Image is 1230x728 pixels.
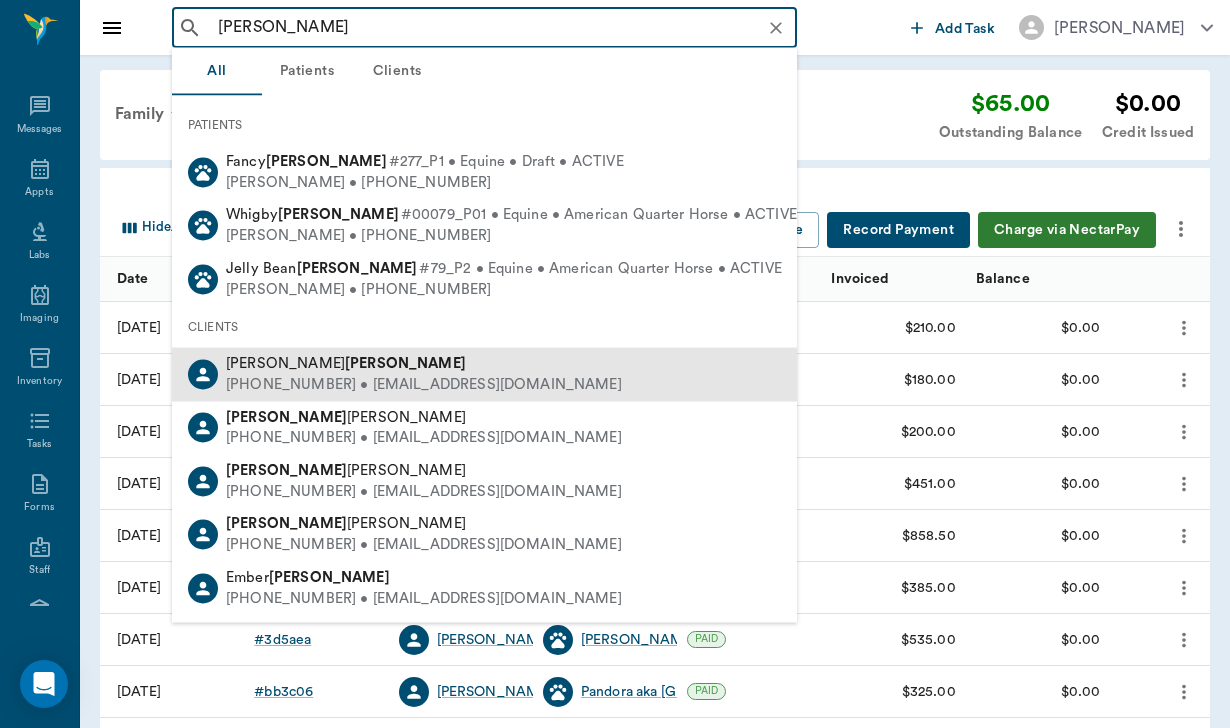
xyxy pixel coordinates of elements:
button: more [1168,415,1200,449]
div: Open Intercom Messenger [20,660,68,708]
span: #00079_P01 • Equine • American Quarter Horse • ACTIVE [401,205,797,226]
div: [PERSON_NAME] • [PHONE_NUMBER] [226,172,624,193]
span: Fancy [226,154,387,169]
div: $210.00 [905,318,956,338]
span: [PERSON_NAME] [226,516,466,531]
div: $858.50 [902,526,956,546]
button: All [172,48,262,96]
span: [PERSON_NAME] [226,409,466,424]
div: $0.00 [1061,422,1100,442]
button: more [1168,623,1200,657]
a: Pandora aka [GEOGRAPHIC_DATA] [581,682,807,702]
b: [PERSON_NAME] [278,207,399,222]
button: Record Payment [827,212,970,249]
div: CLIENTS [172,306,797,348]
div: $0.00 [1061,318,1100,338]
span: [PERSON_NAME] [226,356,466,371]
button: more [1164,212,1198,246]
div: [PERSON_NAME] • [PHONE_NUMBER] [226,226,797,247]
a: [PERSON_NAME] aka N'Orleans [DEMOGRAPHIC_DATA] [581,630,950,650]
button: Add Task [903,9,1003,46]
div: Balance [966,257,1110,302]
a: [PERSON_NAME] [437,682,552,702]
div: [PHONE_NUMBER] • [EMAIL_ADDRESS][DOMAIN_NAME] [226,588,622,609]
div: $0.00 [1061,474,1100,494]
span: #79_P2 • Equine • American Quarter Horse • ACTIVE [419,258,781,279]
div: # 3d5aea [254,630,311,650]
a: #3d5aea [254,630,311,650]
div: Date [100,257,244,302]
div: Messages [17,122,63,137]
div: $0.00 [1061,630,1100,650]
button: Clients [352,48,442,96]
div: [PHONE_NUMBER] • [EMAIL_ADDRESS][DOMAIN_NAME] [226,374,622,395]
b: [PERSON_NAME] [226,516,347,531]
div: Family [103,90,200,138]
div: Balance [976,251,1030,307]
button: Close drawer [92,8,132,48]
div: [PHONE_NUMBER] • [EMAIL_ADDRESS][DOMAIN_NAME] [226,428,622,449]
div: 08/08/25 [117,422,161,442]
span: Whigby [226,207,399,222]
a: #bb3c06 [254,682,313,702]
button: more [1168,467,1200,501]
div: $535.00 [901,630,956,650]
div: $385.00 [901,578,956,598]
div: [PHONE_NUMBER] • [EMAIL_ADDRESS][DOMAIN_NAME] [226,535,622,556]
div: $325.00 [902,682,956,702]
span: #277_P1 • Equine • Draft • ACTIVE [389,152,624,173]
button: Clear [762,14,790,42]
b: [PERSON_NAME] [297,260,418,275]
button: Sort [1171,265,1199,293]
div: $451.00 [904,474,956,494]
div: 06/12/25 [117,630,161,650]
div: $0.00 [1061,578,1100,598]
div: Appts [25,185,53,200]
div: 09/11/25 [117,318,161,338]
button: more [1168,675,1200,709]
button: more [1168,571,1200,605]
button: Sort [1074,265,1102,293]
div: 08/21/25 [117,370,161,390]
div: Invoiced [831,251,889,307]
span: PAID [688,684,725,698]
div: # bb3c06 [254,682,313,702]
span: [PERSON_NAME] [226,463,466,478]
div: [PHONE_NUMBER] • [EMAIL_ADDRESS][DOMAIN_NAME] [226,481,622,502]
button: Sort [785,265,813,293]
button: Select columns [113,212,277,244]
button: Patients [262,48,352,96]
b: [PERSON_NAME] [345,356,466,371]
div: Outstanding Balance [939,122,1082,144]
button: more [1168,311,1200,345]
div: [PERSON_NAME] • [PHONE_NUMBER] [226,279,782,300]
div: Date [117,251,149,307]
b: [PERSON_NAME] [266,154,387,169]
b: [PERSON_NAME] [269,569,390,584]
div: Credit Issued [1102,122,1194,144]
div: 07/09/25 [117,578,161,598]
button: more [1168,519,1200,553]
button: [PERSON_NAME] [1003,9,1229,46]
b: [PERSON_NAME] [226,409,347,424]
b: [PERSON_NAME] [226,463,347,478]
div: $65.00 [939,86,1082,122]
button: more [1168,363,1200,397]
div: 05/28/25 [117,682,161,702]
div: $0.00 [1061,370,1100,390]
span: Ember [226,569,390,584]
div: PATIENTS [172,104,797,146]
button: Sort [930,265,958,293]
span: PAID [688,632,725,646]
a: [PERSON_NAME] [437,630,552,650]
div: Tasks [27,437,52,452]
div: $180.00 [904,370,956,390]
div: Forms [24,500,54,515]
div: Invoiced [821,257,965,302]
div: $0.00 [1061,682,1100,702]
div: $200.00 [901,422,956,442]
